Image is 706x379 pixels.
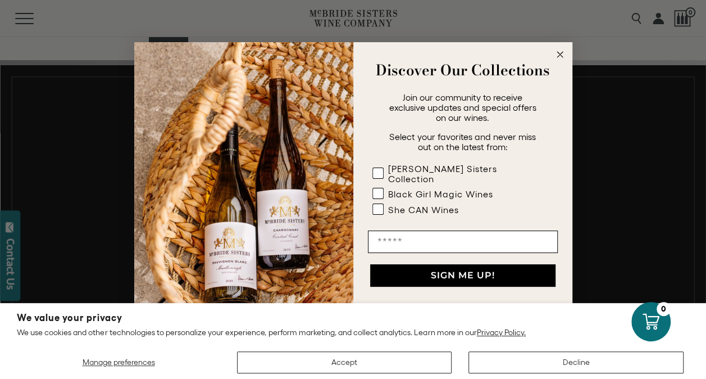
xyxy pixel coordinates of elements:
[388,189,493,199] div: Black Girl Magic Wines
[17,313,689,323] h2: We value your privacy
[370,264,555,287] button: SIGN ME UP!
[17,351,220,373] button: Manage preferences
[134,42,353,337] img: 42653730-7e35-4af7-a99d-12bf478283cf.jpeg
[237,351,452,373] button: Accept
[388,205,459,215] div: She CAN Wines
[82,358,154,367] span: Manage preferences
[553,48,567,61] button: Close dialog
[657,302,671,316] div: 0
[368,231,558,253] input: Email
[468,351,684,373] button: Decline
[477,328,526,337] a: Privacy Policy.
[389,92,536,123] span: Join our community to receive exclusive updates and special offers on our wines.
[376,59,550,81] strong: Discover Our Collections
[389,132,536,152] span: Select your favorites and never miss out on the latest from:
[368,298,558,321] button: NO, THANKS
[17,327,689,337] p: We use cookies and other technologies to personalize your experience, perform marketing, and coll...
[388,164,535,184] div: [PERSON_NAME] Sisters Collection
